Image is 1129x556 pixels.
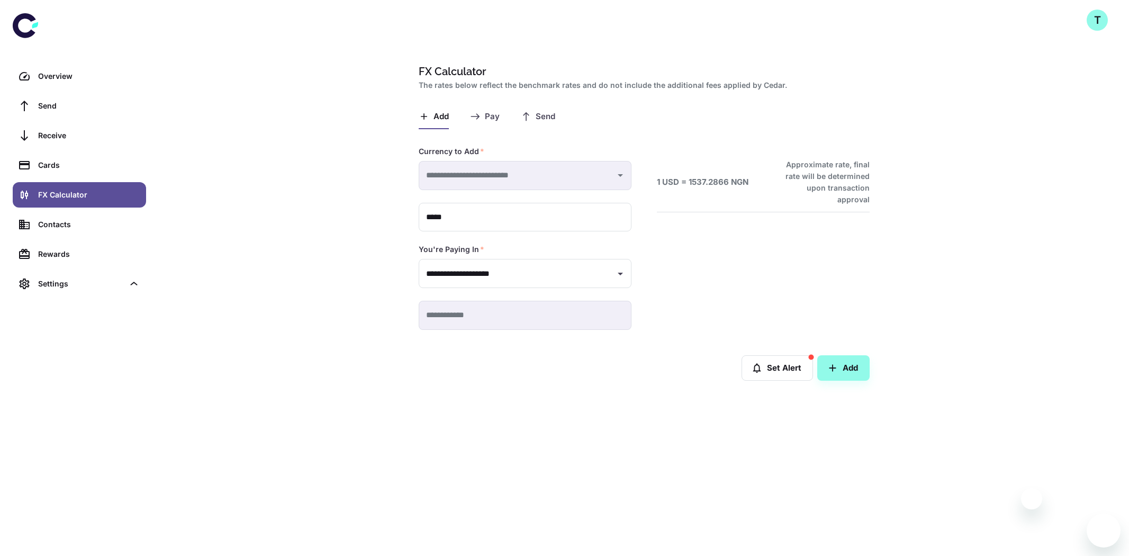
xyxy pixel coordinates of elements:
[419,244,484,255] label: You're Paying In
[38,278,124,290] div: Settings
[38,130,140,141] div: Receive
[38,70,140,82] div: Overview
[38,100,140,112] div: Send
[1087,514,1121,548] iframe: Button to launch messaging window
[13,271,146,297] div: Settings
[419,146,484,157] label: Currency to Add
[38,219,140,230] div: Contacts
[13,212,146,237] a: Contacts
[613,266,628,281] button: Open
[742,355,813,381] button: Set Alert
[1021,488,1042,509] iframe: Close message
[774,159,870,205] h6: Approximate rate, final rate will be determined upon transaction approval
[13,93,146,119] a: Send
[13,241,146,267] a: Rewards
[536,112,555,122] span: Send
[38,189,140,201] div: FX Calculator
[1087,10,1108,31] button: T
[13,153,146,178] a: Cards
[419,79,865,91] h2: The rates below reflect the benchmark rates and do not include the additional fees applied by Cedar.
[433,112,449,122] span: Add
[817,355,870,381] button: Add
[38,248,140,260] div: Rewards
[13,123,146,148] a: Receive
[419,64,865,79] h1: FX Calculator
[13,182,146,208] a: FX Calculator
[485,112,500,122] span: Pay
[38,159,140,171] div: Cards
[13,64,146,89] a: Overview
[657,176,748,189] h6: 1 USD = 1537.2866 NGN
